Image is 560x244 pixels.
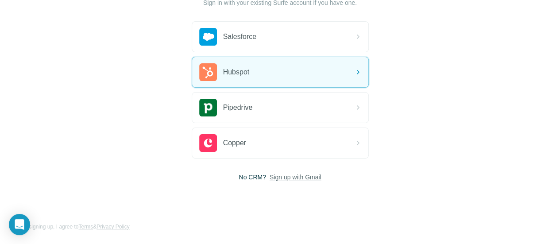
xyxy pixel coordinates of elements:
[223,102,253,113] span: Pipedrive
[223,31,257,42] span: Salesforce
[223,138,246,148] span: Copper
[21,223,130,231] span: By signing up, I agree to &
[239,173,266,182] span: No CRM?
[270,173,321,182] button: Sign up with Gmail
[223,67,250,77] span: Hubspot
[199,28,217,46] img: salesforce's logo
[9,214,30,235] div: Open Intercom Messenger
[199,134,217,152] img: copper's logo
[97,224,130,230] a: Privacy Policy
[199,63,217,81] img: hubspot's logo
[78,224,93,230] a: Terms
[199,99,217,116] img: pipedrive's logo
